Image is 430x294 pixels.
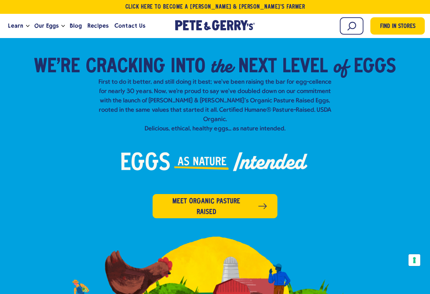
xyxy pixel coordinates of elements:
[34,21,59,30] span: Our Eggs
[370,17,425,35] a: Find in Stores
[8,21,23,30] span: Learn
[380,22,415,31] span: Find in Stores
[153,194,277,218] a: Meet organic pasture raised
[171,57,205,77] span: into
[85,17,111,35] a: Recipes
[211,53,233,78] em: the
[333,53,348,78] em: of
[96,77,334,134] p: First to do it better, and still doing it best; we've been raising the bar for egg-cellence for n...
[112,17,148,35] a: Contact Us
[238,57,277,77] span: Next
[282,57,328,77] span: Level
[340,17,363,35] input: Search
[86,57,165,77] span: Cracking
[354,57,396,77] span: Eggs​
[5,17,26,35] a: Learn
[34,57,80,77] span: We’re
[409,254,420,266] button: Your consent preferences for tracking technologies
[32,17,61,35] a: Our Eggs
[87,21,109,30] span: Recipes
[70,21,82,30] span: Blog
[67,17,85,35] a: Blog
[114,21,145,30] span: Contact Us
[163,196,250,218] span: Meet organic pasture raised
[26,25,29,27] button: Open the dropdown menu for Learn
[61,25,65,27] button: Open the dropdown menu for Our Eggs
